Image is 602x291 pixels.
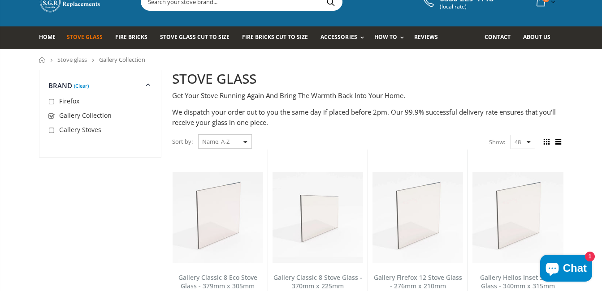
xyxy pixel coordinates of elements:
span: Fire Bricks [115,33,147,41]
span: How To [374,33,397,41]
p: Get Your Stove Running Again And Bring The Warmth Back Into Your Home. [172,90,563,101]
span: Show: [489,135,505,149]
img: Gallery Classic 8 Eco stove glass [273,172,363,262]
p: We dispatch your order out to you the same day if placed before 2pm. Our 99.9% successful deliver... [172,107,563,127]
span: Accessories [320,33,357,41]
a: Fire Bricks Cut To Size [242,26,315,49]
a: Stove glass [57,56,87,64]
a: Reviews [414,26,445,49]
a: Fire Bricks [115,26,154,49]
a: Home [39,26,62,49]
span: Grid view [542,137,552,147]
span: Sort by: [172,134,193,150]
a: Contact [485,26,517,49]
span: List view [554,137,563,147]
img: Gallery / Firefox 12 Stove Glass [372,172,463,262]
a: About us [523,26,557,49]
span: Gallery Collection [99,56,145,64]
span: Reviews [414,33,438,41]
span: Gallery Collection [59,111,112,120]
span: Brand [48,81,73,90]
img: Gallery Helios Inset stove glass [472,172,563,262]
a: Gallery Helios Inset Stove Glass - 340mm x 315mm [480,273,556,290]
span: Home [39,33,56,41]
a: Gallery Classic 8 Stove Glass - 370mm x 225mm [273,273,362,290]
inbox-online-store-chat: Shopify online store chat [537,255,595,284]
a: Home [39,57,46,63]
a: Gallery Classic 8 Eco Stove Glass - 379mm x 305mm [178,273,257,290]
span: Gallery Stoves [59,125,101,134]
a: (Clear) [74,85,89,87]
span: (local rate) [440,4,494,10]
a: Accessories [320,26,368,49]
span: Stove Glass [67,33,103,41]
span: Contact [485,33,511,41]
a: Stove Glass [67,26,109,49]
h2: STOVE GLASS [172,70,563,88]
span: Fire Bricks Cut To Size [242,33,308,41]
span: Firefox [59,97,79,105]
span: About us [523,33,550,41]
a: Stove Glass Cut To Size [160,26,236,49]
img: Gallery Classic 8 Eco stove glass [173,172,263,262]
a: How To [374,26,408,49]
a: Gallery Firefox 12 Stove Glass - 276mm x 210mm [374,273,462,290]
span: Stove Glass Cut To Size [160,33,230,41]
